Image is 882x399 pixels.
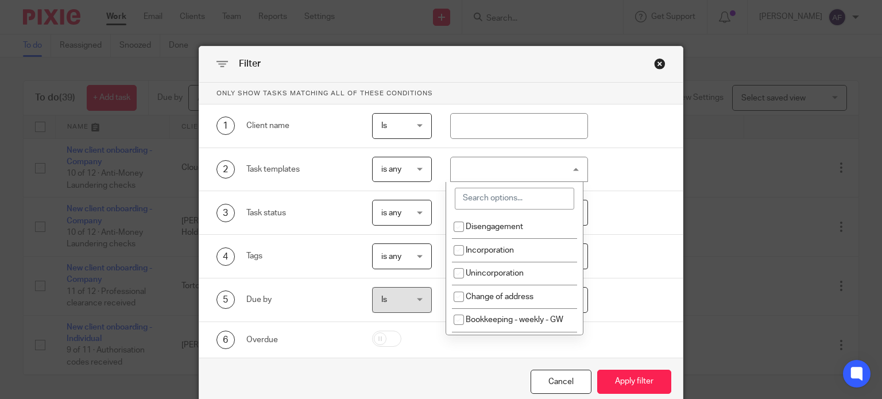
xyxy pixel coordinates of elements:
span: Disengagement [466,223,523,231]
div: Task templates [246,164,354,175]
div: Overdue [246,334,354,346]
div: 1 [216,117,235,135]
span: Unincorporation [466,269,524,277]
div: 6 [216,331,235,349]
span: Incorporation [466,246,514,254]
input: Search options... [455,188,574,210]
button: Apply filter [597,370,671,394]
div: 5 [216,290,235,309]
p: Only show tasks matching all of these conditions [199,83,683,104]
span: is any [381,253,401,261]
div: Close this dialog window [531,370,591,394]
div: Due by [246,294,354,305]
div: 3 [216,204,235,222]
span: Change of address [466,293,533,301]
div: Task status [246,207,354,219]
div: 4 [216,247,235,266]
span: Filter [239,59,261,68]
div: Close this dialog window [654,58,666,69]
span: Is [381,122,387,130]
div: Tags [246,250,354,262]
span: Is [381,296,387,304]
span: Bookkeeping - weekly - GW [466,316,563,324]
span: is any [381,209,401,217]
span: is any [381,165,401,173]
div: Client name [246,120,354,131]
div: 2 [216,160,235,179]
